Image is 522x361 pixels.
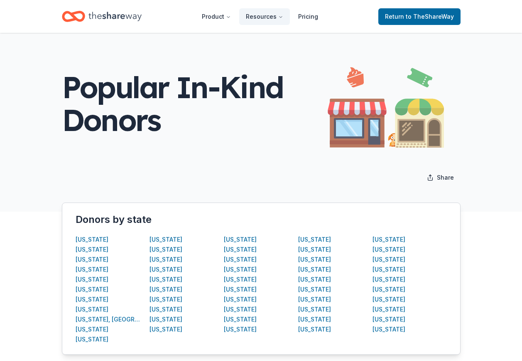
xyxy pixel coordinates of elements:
button: [US_STATE] [224,274,257,284]
button: [US_STATE] [76,294,108,304]
div: [US_STATE] [76,245,108,255]
button: [US_STATE] [149,255,182,265]
button: [US_STATE] [149,284,182,294]
button: [US_STATE] [373,294,405,304]
button: [US_STATE] [224,265,257,274]
span: to TheShareWay [406,13,454,20]
button: [US_STATE] [373,324,405,334]
button: [US_STATE] [224,245,257,255]
div: [US_STATE] [373,245,405,255]
button: [US_STATE] [224,255,257,265]
button: [US_STATE], [GEOGRAPHIC_DATA] [76,314,142,324]
button: [US_STATE] [224,324,257,334]
button: [US_STATE] [298,284,331,294]
button: [US_STATE] [298,235,331,245]
button: [US_STATE] [76,324,108,334]
img: Illustration for popular page [328,59,444,148]
button: [US_STATE] [76,265,108,274]
div: Popular In-Kind Donors [62,71,328,136]
button: [US_STATE] [76,334,108,344]
button: [US_STATE] [76,235,108,245]
button: [US_STATE] [373,265,405,274]
button: [US_STATE] [298,314,331,324]
button: [US_STATE] [149,304,182,314]
button: [US_STATE] [149,274,182,284]
div: [US_STATE] [298,265,331,274]
a: Pricing [292,8,325,25]
div: Donors by state [76,213,447,226]
button: [US_STATE] [298,255,331,265]
a: Returnto TheShareWay [378,8,461,25]
button: [US_STATE] [298,304,331,314]
a: Home [62,7,142,26]
div: [US_STATE] [298,274,331,284]
button: [US_STATE] [298,324,331,334]
button: [US_STATE] [149,235,182,245]
button: [US_STATE] [373,314,405,324]
button: [US_STATE] [298,294,331,304]
button: [US_STATE] [76,274,108,284]
button: [US_STATE] [76,304,108,314]
button: [US_STATE] [149,265,182,274]
button: [US_STATE] [298,245,331,255]
span: Share [437,173,454,183]
div: [US_STATE] [149,245,182,255]
button: [US_STATE] [224,314,257,324]
button: [US_STATE] [149,314,182,324]
button: [US_STATE] [373,255,405,265]
button: [US_STATE] [224,304,257,314]
nav: Main [195,7,325,26]
button: [US_STATE] [149,294,182,304]
button: [US_STATE] [76,255,108,265]
div: [US_STATE] [224,294,257,304]
button: [US_STATE] [149,324,182,334]
button: Product [195,8,238,25]
button: [US_STATE] [373,235,405,245]
button: [US_STATE] [224,284,257,294]
button: [US_STATE] [224,235,257,245]
button: [US_STATE] [373,284,405,294]
button: [US_STATE] [373,274,405,284]
button: Share [420,169,461,186]
div: [US_STATE] [76,284,108,294]
button: [US_STATE] [373,304,405,314]
button: Resources [239,8,290,25]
